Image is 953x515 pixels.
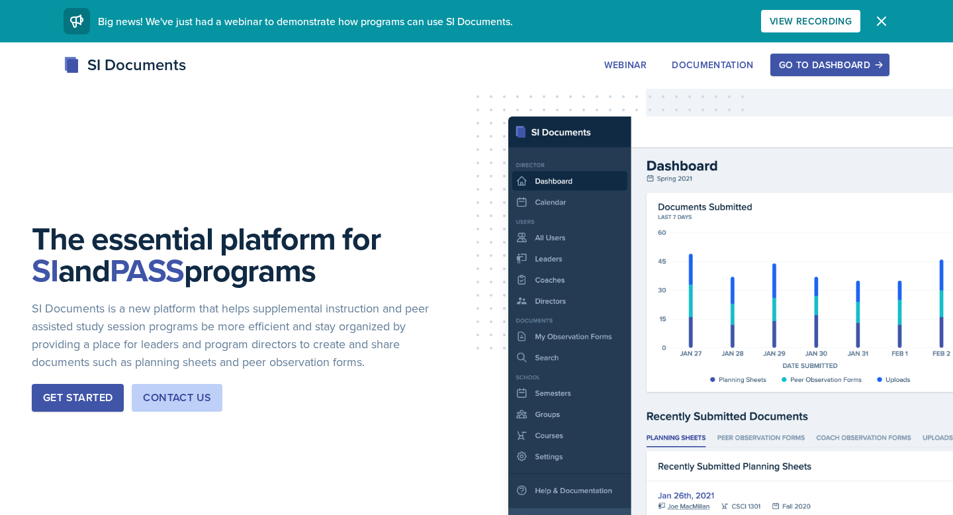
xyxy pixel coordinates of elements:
div: Get Started [43,390,113,406]
button: Webinar [596,54,655,76]
button: View Recording [761,10,860,32]
div: Webinar [604,60,647,70]
button: Documentation [663,54,762,76]
button: Contact Us [132,384,222,412]
div: View Recording [770,16,852,26]
div: Documentation [672,60,754,70]
div: SI Documents [64,53,186,77]
div: Contact Us [143,390,211,406]
span: Big news! We've just had a webinar to demonstrate how programs can use SI Documents. [98,14,513,28]
div: Go to Dashboard [779,60,881,70]
button: Go to Dashboard [770,54,889,76]
button: Get Started [32,384,124,412]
